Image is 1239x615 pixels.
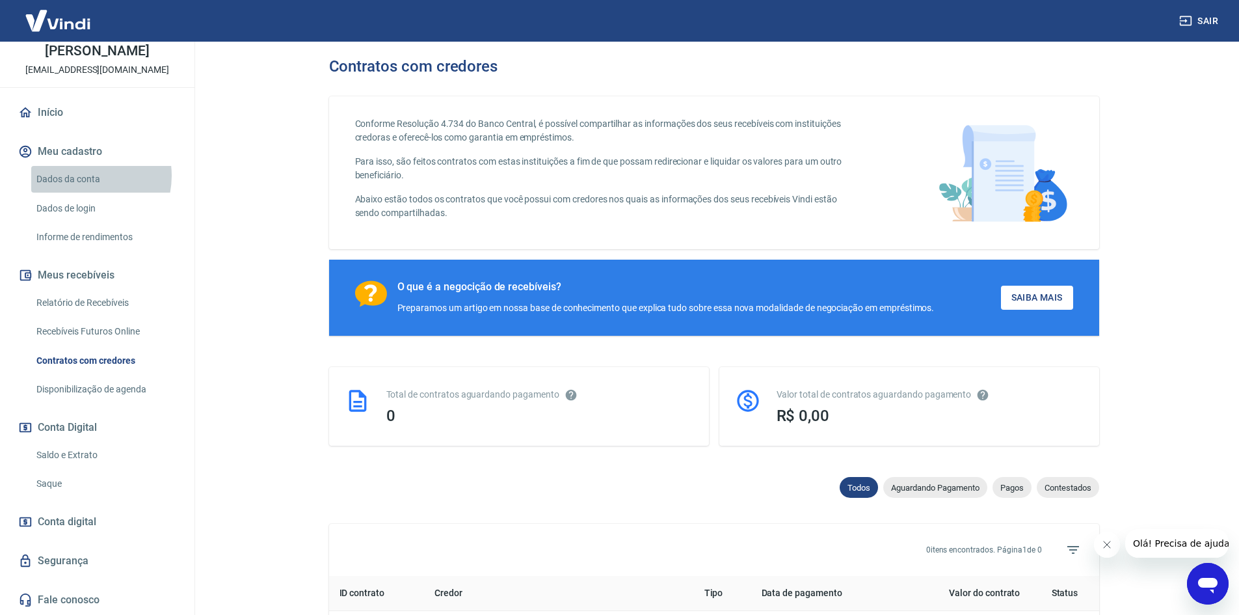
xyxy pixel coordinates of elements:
[1058,534,1089,566] span: Filtros
[16,586,179,614] a: Fale conosco
[25,63,169,77] p: [EMAIL_ADDRESS][DOMAIN_NAME]
[31,290,179,316] a: Relatório de Recebíveis
[31,166,179,193] a: Dados da conta
[16,508,179,536] a: Conta digital
[565,389,578,402] svg: Esses contratos não se referem à Vindi, mas sim a outras instituições.
[1037,483,1099,493] span: Contestados
[932,117,1073,228] img: main-image.9f1869c469d712ad33ce.png
[31,376,179,403] a: Disponibilização de agenda
[8,9,109,20] span: Olá! Precisa de ajuda?
[1030,576,1099,611] th: Status
[840,477,878,498] div: Todos
[883,483,987,493] span: Aguardando Pagamento
[424,576,693,611] th: Credor
[1094,532,1120,558] iframe: Fechar mensagem
[993,483,1032,493] span: Pagos
[993,477,1032,498] div: Pagos
[329,57,498,75] h3: Contratos com credores
[355,117,858,144] p: Conforme Resolução 4.734 do Banco Central, é possível compartilhar as informações dos seus recebí...
[777,407,830,425] span: R$ 0,00
[386,407,693,425] div: 0
[1187,563,1229,605] iframe: Botão para abrir a janela de mensagens
[355,193,858,220] p: Abaixo estão todos os contratos que você possui com credores nos quais as informações dos seus re...
[31,318,179,345] a: Recebíveis Futuros Online
[16,261,179,290] button: Meus recebíveis
[16,137,179,166] button: Meu cadastro
[1177,9,1223,33] button: Sair
[38,513,96,531] span: Conta digital
[976,389,989,402] svg: O valor comprometido não se refere a pagamentos pendentes na Vindi e sim como garantia a outras i...
[355,280,387,307] img: Ícone com um ponto de interrogação.
[883,477,987,498] div: Aguardando Pagamento
[1037,477,1099,498] div: Contestados
[31,442,179,469] a: Saldo e Extrato
[386,388,693,402] div: Total de contratos aguardando pagamento
[16,547,179,575] a: Segurança
[31,471,179,497] a: Saque
[45,44,149,58] p: [PERSON_NAME]
[31,224,179,251] a: Informe de rendimentos
[16,1,100,40] img: Vindi
[840,483,878,493] span: Todos
[751,576,898,611] th: Data de pagamento
[397,280,935,294] div: O que é a negocição de recebíveis?
[16,98,179,127] a: Início
[926,544,1042,556] p: 0 itens encontrados. Página 1 de 0
[16,413,179,442] button: Conta Digital
[355,155,858,182] p: Para isso, são feitos contratos com estas instituições a fim de que possam redirecionar e liquida...
[1125,529,1229,558] iframe: Mensagem da empresa
[777,388,1084,402] div: Valor total de contratos aguardando pagamento
[694,576,751,611] th: Tipo
[31,195,179,222] a: Dados de login
[31,348,179,374] a: Contratos com credores
[898,576,1030,611] th: Valor do contrato
[329,576,425,611] th: ID contrato
[1001,286,1073,310] a: Saiba Mais
[397,301,935,315] div: Preparamos um artigo em nossa base de conhecimento que explica tudo sobre essa nova modalidade de...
